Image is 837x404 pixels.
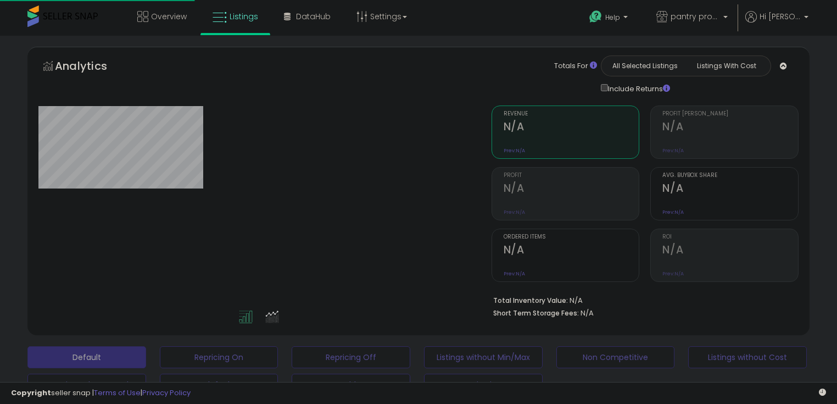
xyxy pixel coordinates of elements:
span: Revenue [504,111,639,117]
button: Listings without Min/Max [424,346,543,368]
span: Profit [PERSON_NAME] [662,111,798,117]
strong: Copyright [11,388,51,398]
small: Prev: N/A [504,147,525,154]
span: Listings [230,11,258,22]
button: main view [424,374,543,396]
h2: N/A [662,120,798,135]
a: Terms of Use [94,388,141,398]
button: Default [27,346,146,368]
button: defualt [160,374,278,396]
a: Help [581,2,639,36]
span: Avg. Buybox Share [662,173,798,179]
span: pantry provisions [671,11,720,22]
span: Ordered Items [504,234,639,240]
button: Listings With Cost [685,59,767,73]
button: Non Competitive [556,346,675,368]
span: Help [605,13,620,22]
a: Privacy Policy [142,388,191,398]
span: Profit [504,173,639,179]
div: seller snap | | [11,388,191,399]
i: Get Help [589,10,602,24]
button: dd [292,374,410,396]
h2: N/A [504,120,639,135]
span: N/A [581,308,594,318]
h2: N/A [504,182,639,197]
li: N/A [493,293,790,306]
h2: N/A [662,182,798,197]
small: Prev: N/A [662,270,684,277]
div: Include Returns [593,82,683,95]
button: Repricing Off [292,346,410,368]
h5: Analytics [55,58,129,76]
span: Overview [151,11,187,22]
button: Repricing On [160,346,278,368]
small: Prev: N/A [504,270,525,277]
b: Short Term Storage Fees: [493,308,579,318]
button: All Selected Listings [604,59,686,73]
h2: N/A [504,243,639,258]
span: Hi [PERSON_NAME] [760,11,801,22]
small: Prev: N/A [504,209,525,215]
span: DataHub [296,11,331,22]
small: Prev: N/A [662,209,684,215]
span: ROI [662,234,798,240]
button: Listings without Cost [688,346,807,368]
small: Prev: N/A [662,147,684,154]
button: Deactivated & In Stock [27,374,146,396]
a: Hi [PERSON_NAME] [745,11,808,36]
h2: N/A [662,243,798,258]
div: Totals For [554,61,597,71]
b: Total Inventory Value: [493,296,568,305]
